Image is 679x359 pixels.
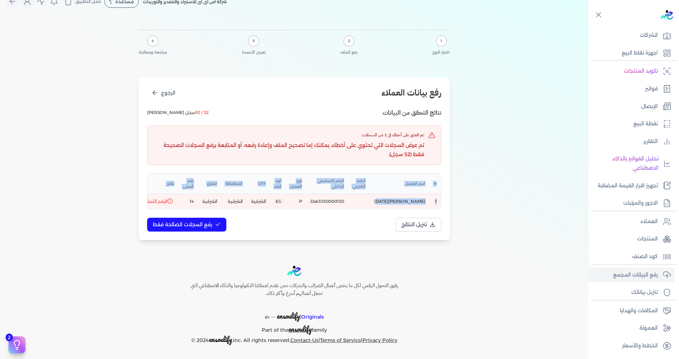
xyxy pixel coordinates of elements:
span: تنزيل النتائج [401,221,427,228]
p: اجهزة نقاط البيع [622,49,658,58]
p: المكافات والهدايا [620,306,658,315]
th: # [430,174,441,194]
p: العملاء [640,217,658,226]
a: Terms of Service [320,337,361,343]
p: كود الصنف [632,252,658,261]
span: تعيين الأعمدة [242,50,266,55]
p: فواتير [645,84,658,93]
span: 2 [6,334,13,341]
a: المكافات والهدايا [588,303,675,318]
a: المنتجات [588,232,675,246]
th: الرقم التسلسلي الداخلي [306,174,348,194]
span: 3 [253,38,255,44]
th: رقم المبنى [179,174,198,194]
p: تنزيل بياناتك [631,288,658,297]
a: فواتير [588,81,675,96]
button: رفع السجلات الصالحة فقط [147,218,226,232]
h3: نتائج التحقق من البيانات [383,108,441,117]
span: ensoulify [277,310,300,321]
p: الخطط والأسعار [622,341,658,351]
span: 2 [348,38,350,44]
p: تجهيز اقرار القيمة المضافة [598,181,658,190]
p: الشركات [640,31,658,40]
p: الإيصال [641,102,658,111]
button: تنزيل النتائج [395,218,441,232]
p: العمولة [639,324,658,333]
td: P [286,194,306,209]
sup: __ [271,313,275,318]
a: نقطة البيع [588,116,675,131]
h6: رفيق التحول الرقمي لكل ما يخص أعمال الضرائب والشركات نحن نقدم لعملائنا التكنولوجيا والذكاء الاصطن... [175,282,413,297]
th: نوع العميل [286,174,306,194]
img: logo [661,10,673,20]
td: الشرقية [221,194,247,209]
p: © 2024 ,inc. All rights reserved. | | [175,335,413,345]
p: رفع البيانات المجمع [613,270,658,280]
td: EG [270,194,286,209]
p: التقارير [643,137,658,146]
span: مراجعة ومعالجة [139,50,167,55]
a: تحليل الفواتير بالذكاء الاصطناعي [588,152,675,175]
span: اختيار النوع [433,50,450,55]
th: الرقم الضريبي [348,174,370,194]
td: 1 [430,194,441,209]
span: 1 [441,38,442,44]
th: كود البلد [270,174,286,194]
img: logo [287,266,301,277]
span: BY [265,315,270,320]
span: 52 / 53 [195,110,209,115]
a: اجهزة نقاط البيع [588,46,675,61]
td: Dak1030000130 [306,194,348,209]
a: تجهيز اقرار القيمة المضافة [588,178,675,193]
h3: تم العثور على أخطاء في 1 من السجلات. [153,132,424,138]
p: الاجور والمرتبات [623,199,658,208]
a: الاجور والمرتبات [588,196,675,211]
th: المحافظة [221,174,247,194]
a: الإيصال [588,99,675,114]
button: 2 [8,336,25,353]
span: 4 [152,38,154,44]
p: تكويد المنتجات [624,67,658,76]
a: ensoulify [289,327,312,333]
p: Part of the family [175,322,413,335]
p: نقطة البيع [633,119,658,129]
th: أسم العميل [370,174,430,194]
td: [PERSON_NAME][DATE] [370,194,430,209]
a: تكويد المنتجات [588,64,675,79]
th: city [247,174,270,194]
a: رفع البيانات المجمع [588,268,675,283]
span: ensoulify [289,324,312,335]
a: الشركات [588,28,675,43]
span: ensoulify [209,334,232,345]
a: الخطط والأسعار [588,338,675,353]
th: الشارع [198,174,221,194]
a: العمولة [588,321,675,336]
td: الشرقية [198,194,221,209]
a: العملاء [588,214,675,229]
a: Privacy Policy [362,337,397,343]
td: الشرقية [247,194,270,209]
a: التقارير [588,134,675,149]
p: تم عرض السجلات التي تحتوي على أخطاء. يمكنك إما تصحيح الملف وإعادة رفعه، أو المتابعة برفع السجلات ... [153,141,424,159]
span: الرجوع [161,89,175,97]
p: المنتجات [637,234,658,244]
p: | [175,303,413,322]
span: رفع الملف [340,50,358,55]
td: 14 [179,194,198,209]
span: رفع السجلات الصالحة فقط [153,221,212,228]
a: كود الصنف [588,249,675,264]
a: تنزيل بياناتك [588,285,675,300]
p: تحليل الفواتير بالذكاء الاصطناعي [592,154,658,172]
button: الرجوع [147,86,180,99]
a: Contact-Us [290,337,319,343]
span: سجل [PERSON_NAME] [147,109,209,116]
span: Originals [301,314,324,320]
h2: رفع بيانات العملاء [382,86,441,99]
